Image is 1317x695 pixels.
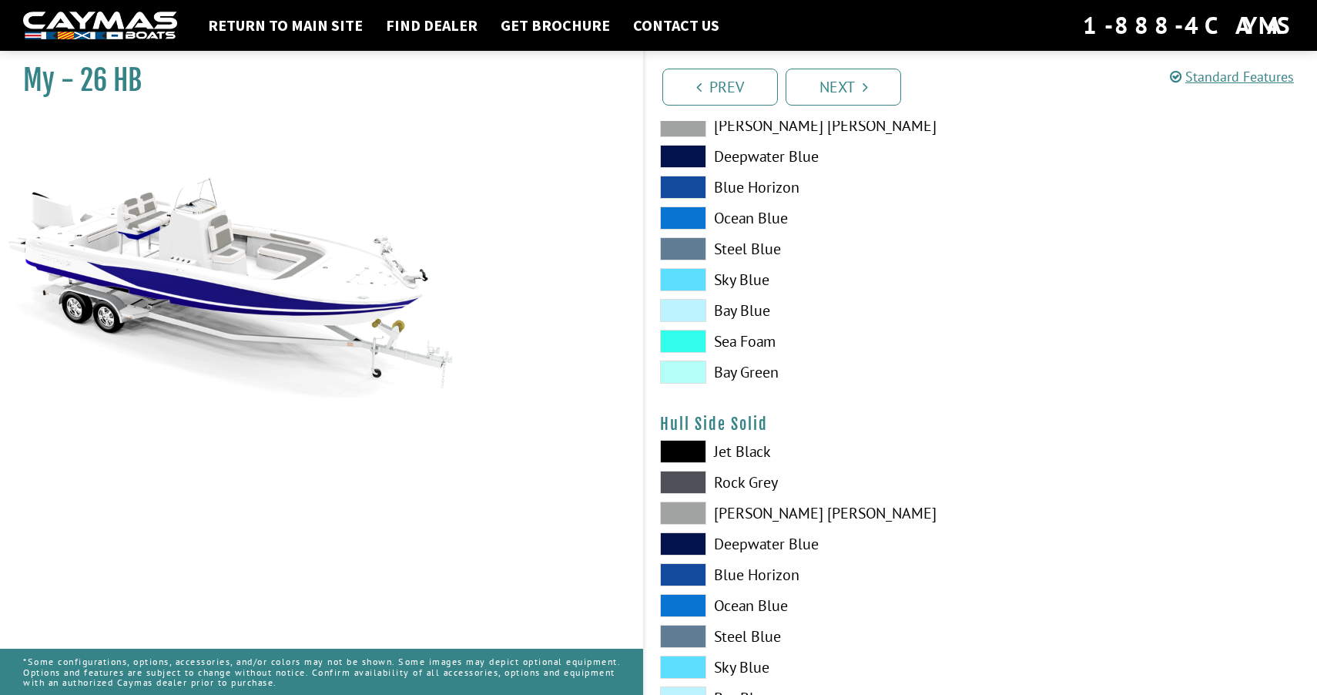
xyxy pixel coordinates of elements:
[660,532,966,556] label: Deepwater Blue
[660,268,966,291] label: Sky Blue
[660,299,966,322] label: Bay Blue
[23,12,177,40] img: white-logo-c9c8dbefe5ff5ceceb0f0178aa75bf4bb51f6bca0971e226c86eb53dfe498488.png
[1170,68,1294,86] a: Standard Features
[200,15,370,35] a: Return to main site
[660,440,966,463] label: Jet Black
[378,15,485,35] a: Find Dealer
[660,114,966,137] label: [PERSON_NAME] [PERSON_NAME]
[660,206,966,230] label: Ocean Blue
[660,176,966,199] label: Blue Horizon
[660,471,966,494] label: Rock Grey
[658,66,1317,106] ul: Pagination
[660,415,1302,434] h4: Hull Side Solid
[660,361,966,384] label: Bay Green
[23,649,620,695] p: *Some configurations, options, accessories, and/or colors may not be shown. Some images may depic...
[625,15,727,35] a: Contact Us
[660,502,966,525] label: [PERSON_NAME] [PERSON_NAME]
[493,15,618,35] a: Get Brochure
[662,69,778,106] a: Prev
[23,63,605,98] h1: My - 26 HB
[660,145,966,168] label: Deepwater Blue
[660,625,966,648] label: Steel Blue
[1083,8,1294,42] div: 1-888-4CAYMAS
[660,563,966,586] label: Blue Horizon
[660,594,966,617] label: Ocean Blue
[660,237,966,260] label: Steel Blue
[660,330,966,353] label: Sea Foam
[660,656,966,679] label: Sky Blue
[786,69,901,106] a: Next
